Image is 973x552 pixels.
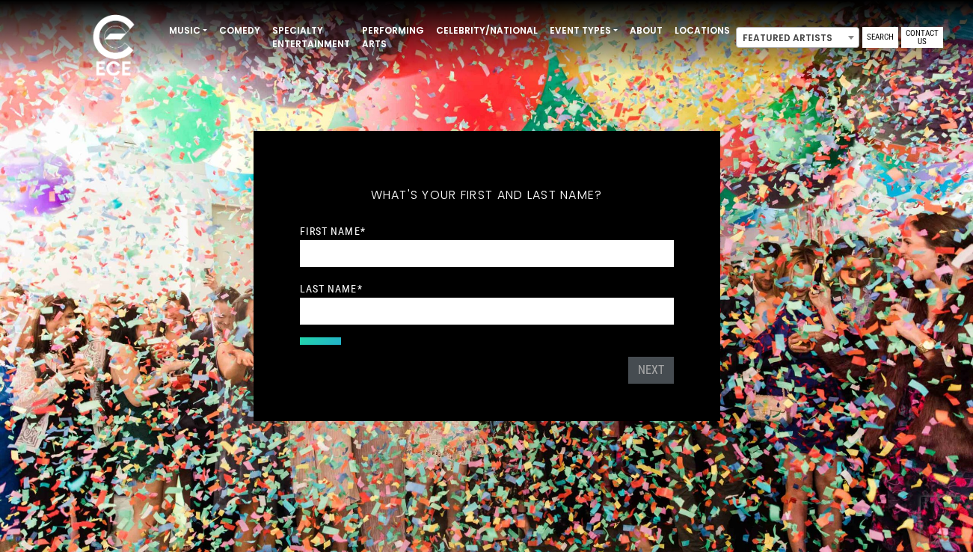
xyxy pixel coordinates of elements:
label: Last Name [300,282,363,295]
a: Event Types [544,18,624,43]
label: First Name [300,224,366,238]
a: Celebrity/National [430,18,544,43]
a: Music [163,18,213,43]
a: Specialty Entertainment [266,18,356,57]
a: Locations [669,18,736,43]
span: Featured Artists [736,27,859,48]
a: Contact Us [901,27,943,48]
a: Search [862,27,898,48]
span: Featured Artists [737,28,859,49]
img: ece_new_logo_whitev2-1.png [76,10,151,83]
a: Comedy [213,18,266,43]
h5: What's your first and last name? [300,168,674,222]
a: Performing Arts [356,18,430,57]
a: About [624,18,669,43]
